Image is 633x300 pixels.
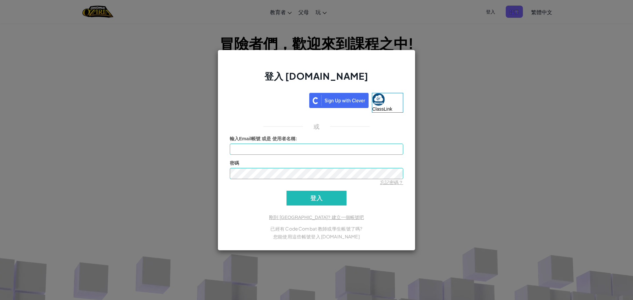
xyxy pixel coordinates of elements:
[230,232,403,240] p: 您能使用這些帳號登入 [DOMAIN_NAME]
[230,70,403,89] h2: 登入 [DOMAIN_NAME]
[314,123,319,130] p: 或
[380,180,403,185] a: 忘記密碼？
[269,215,364,220] a: 剛到 [GEOGRAPHIC_DATA]? 建立一個帳號吧
[309,93,369,108] img: clever_sso_button@2x.png
[372,106,392,112] span: ClassLink
[286,191,347,205] input: 登入
[230,225,403,232] p: 已經有 CodeCombat 教師或學生帳號了嗎?
[226,92,309,107] iframe: 「使用 Google 帳戶登入」按鈕
[230,160,239,166] span: 密碼
[230,135,297,142] label: :
[372,93,385,106] img: classlink-logo-small.png
[230,136,295,141] span: 輸入Email帳號 或是 使用者名稱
